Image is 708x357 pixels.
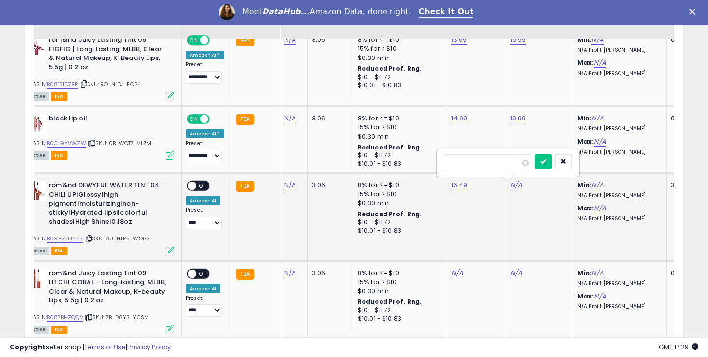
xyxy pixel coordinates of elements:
[358,44,440,53] div: 15% for > $10
[358,54,440,62] div: $0.30 min
[594,292,606,301] a: N/A
[51,247,67,255] span: FBA
[242,7,411,17] div: Meet Amazon Data, done right.
[236,181,254,192] small: FBA
[577,58,594,67] b: Max:
[49,114,168,126] b: black lip oil
[358,64,422,73] b: Reduced Prof. Rng.
[312,181,346,190] div: 3.06
[186,140,224,162] div: Preset:
[284,180,296,190] a: N/A
[47,139,86,148] a: B0CL9YVWZW
[594,137,606,147] a: N/A
[671,114,701,123] div: 0
[510,180,522,190] a: N/A
[47,235,83,243] a: B09HZ84Y73
[188,115,200,123] span: ON
[451,268,463,278] a: N/A
[358,143,422,151] b: Reduced Prof. Rng.
[358,114,440,123] div: 8% for <= $10
[451,114,468,123] a: 14.99
[358,306,440,315] div: $10 - $11.72
[659,342,698,352] span: 2025-09-10 17:29 GMT
[10,342,46,352] strong: Copyright
[577,114,592,123] b: Min:
[284,35,296,45] a: N/A
[49,269,168,308] b: rom&nd Juicy Lasting Tint 09 LITCHI CORAL - Long-lasting, MLBB, Clear & Natural Makeup, K-beauty ...
[27,326,49,334] span: All listings currently available for purchase on Amazon
[27,35,46,55] img: 41zRVJoAKrL._SL40_.jpg
[594,58,606,68] a: N/A
[358,227,440,235] div: $10.01 - $10.83
[312,114,346,123] div: 3.06
[358,287,440,296] div: $0.30 min
[284,114,296,123] a: N/A
[186,207,224,229] div: Preset:
[236,114,254,125] small: FBA
[27,151,49,160] span: All listings currently available for purchase on Amazon
[591,35,603,45] a: N/A
[47,80,78,89] a: B081S1D7BP
[47,313,83,322] a: B087BHZQQV
[577,35,592,44] b: Min:
[127,342,171,352] a: Privacy Policy
[577,70,659,77] p: N/A Profit [PERSON_NAME]
[358,132,440,141] div: $0.30 min
[196,269,212,278] span: OFF
[358,81,440,89] div: $10.01 - $10.83
[577,47,659,54] p: N/A Profit [PERSON_NAME]
[284,268,296,278] a: N/A
[510,268,522,278] a: N/A
[27,247,49,255] span: All listings currently available for purchase on Amazon
[186,284,220,293] div: Amazon AI
[358,73,440,82] div: $10 - $11.72
[51,326,67,334] span: FBA
[451,180,468,190] a: 16.49
[27,92,49,101] span: All listings currently available for purchase on Amazon
[577,125,659,132] p: N/A Profit [PERSON_NAME]
[186,196,220,205] div: Amazon AI
[196,182,212,190] span: OFF
[577,204,594,213] b: Max:
[671,35,701,44] div: 0
[358,181,440,190] div: 8% for <= $10
[312,269,346,278] div: 3.06
[510,35,526,45] a: 19.99
[85,313,149,321] span: | SKU: 7B-D8Y3-YCSM
[51,92,67,101] span: FBA
[591,180,603,190] a: N/A
[358,151,440,160] div: $10 - $11.72
[577,192,659,199] p: N/A Profit [PERSON_NAME]
[594,204,606,213] a: N/A
[451,35,467,45] a: 13.69
[510,114,526,123] a: 19.99
[208,115,224,123] span: OFF
[186,129,224,138] div: Amazon AI *
[49,35,168,74] b: rom&nd Juicy Lasting Tint 06 FIGFIG | Long-lasting, MLBB, Clear & Natural Makeup, K-Beauty Lips, ...
[186,51,224,59] div: Amazon AI *
[312,35,346,44] div: 3.06
[262,7,310,16] i: DataHub...
[186,61,224,84] div: Preset:
[358,218,440,227] div: $10 - $11.72
[88,139,151,147] span: | SKU: 0B-WCT7-VLZM
[358,315,440,323] div: $10.01 - $10.83
[84,235,149,242] span: | SKU: 0U-NTR5-WOLO
[208,36,224,45] span: OFF
[27,181,46,201] img: 41uRjuzVqGL._SL40_.jpg
[358,269,440,278] div: 8% for <= $10
[49,181,168,229] b: rom&nd DEWYFUL WATER TINT 04 CHILI UP|Glossy|high pigment|moisturizing|non-sticky|Hydrated lips||...
[358,210,422,218] b: Reduced Prof. Rng.
[419,7,474,18] a: Check It Out
[51,151,67,160] span: FBA
[689,9,699,15] div: Close
[577,292,594,301] b: Max:
[188,36,200,45] span: ON
[358,297,422,306] b: Reduced Prof. Rng.
[591,114,603,123] a: N/A
[577,137,594,146] b: Max:
[577,268,592,278] b: Min:
[577,149,659,156] p: N/A Profit [PERSON_NAME]
[591,268,603,278] a: N/A
[236,35,254,46] small: FBA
